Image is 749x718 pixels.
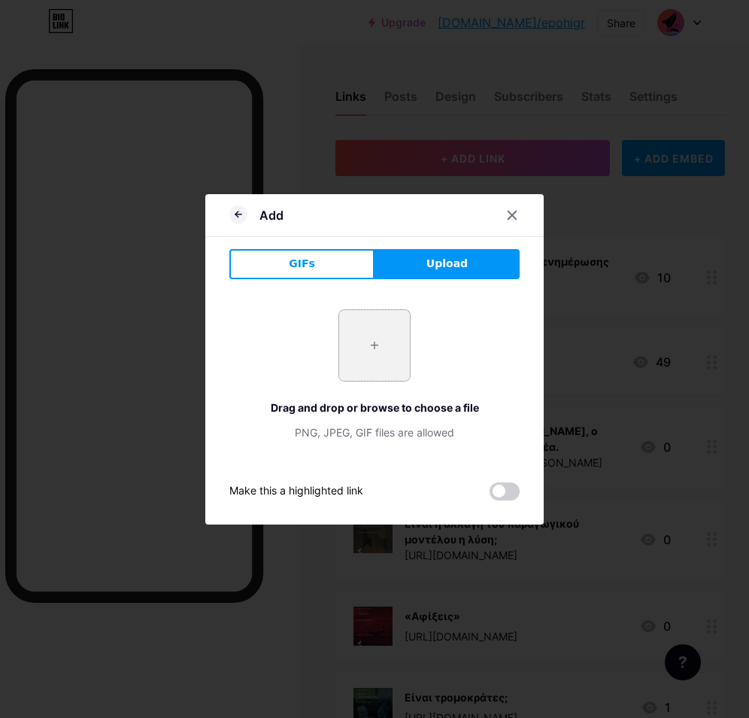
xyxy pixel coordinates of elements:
[229,482,363,500] div: Make this a highlighted link
[229,400,520,415] div: Drag and drop or browse to choose a file
[374,249,520,279] button: Upload
[426,256,468,272] span: Upload
[229,424,520,440] div: PNG, JPEG, GIF files are allowed
[259,206,284,224] div: Add
[229,249,374,279] button: GIFs
[289,256,315,272] span: GIFs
